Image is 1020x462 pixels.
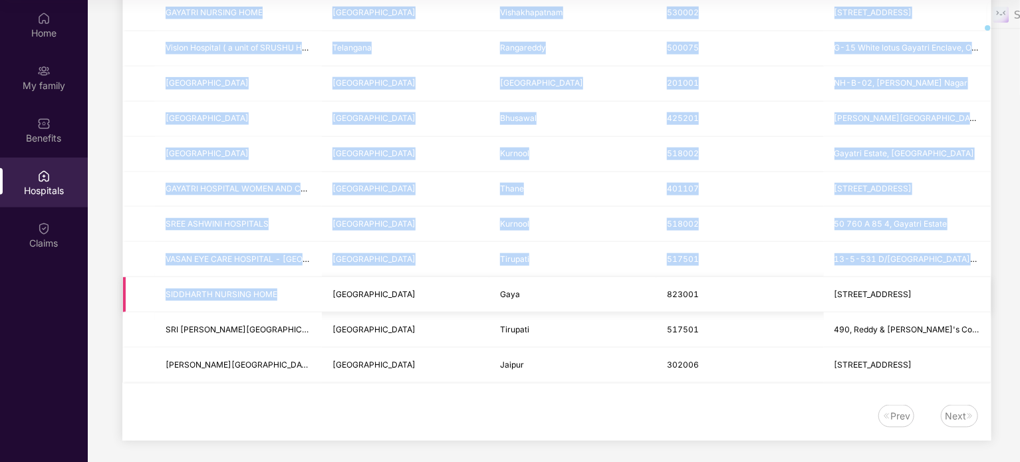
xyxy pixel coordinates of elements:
[155,31,322,66] td: Vislon Hospital ( a unit of SRUSHU Healthcare LLP)
[322,102,489,137] td: Maharashtra
[332,360,416,370] span: [GEOGRAPHIC_DATA]
[166,78,249,88] span: [GEOGRAPHIC_DATA]
[332,183,416,193] span: [GEOGRAPHIC_DATA]
[166,183,342,193] span: GAYATRI HOSPITAL WOMEN AND CHILD CARE
[37,64,51,78] img: svg+xml;base64,PHN2ZyB3aWR0aD0iMjAiIGhlaWdodD0iMjAiIHZpZXdCb3g9IjAgMCAyMCAyMCIgZmlsbD0ibm9uZSIgeG...
[155,277,322,312] td: SIDDHARTH NURSING HOME
[332,289,416,299] span: [GEOGRAPHIC_DATA]
[667,148,699,158] span: 518002
[834,219,948,229] span: 50 760 A 85 4, Gayatri Estate
[824,207,991,242] td: 50 760 A 85 4, Gayatri Estate
[824,137,991,172] td: Gayatri Estate, SBH Lane
[37,222,51,235] img: svg+xml;base64,PHN2ZyBpZD0iQ2xhaW0iIHhtbG5zPSJodHRwOi8vd3d3LnczLm9yZy8yMDAwL3N2ZyIgd2lkdGg9IjIwIi...
[890,409,910,423] div: Prev
[322,207,489,242] td: Andhra Pradesh
[824,348,991,383] td: 830, Ajmer Road, Near Jamna Diary , Gayatri Nagar, Sodala
[824,66,991,102] td: NH-B-02, Lohia Nagar
[489,348,656,383] td: Jaipur
[834,7,912,17] span: [STREET_ADDRESS]
[37,117,51,130] img: svg+xml;base64,PHN2ZyBpZD0iQmVuZWZpdHMiIHhtbG5zPSJodHRwOi8vd3d3LnczLm9yZy8yMDAwL3N2ZyIgd2lkdGg9Ij...
[667,7,699,17] span: 530002
[500,78,583,88] span: [GEOGRAPHIC_DATA]
[322,66,489,102] td: Uttar Pradesh
[489,277,656,312] td: Gaya
[882,412,890,420] img: svg+xml;base64,PHN2ZyB4bWxucz0iaHR0cDovL3d3dy53My5vcmcvMjAwMC9zdmciIHdpZHRoPSIxNiIgaGVpZ2h0PSIxNi...
[489,242,656,277] td: Tirupati
[945,409,966,423] div: Next
[966,412,974,420] img: svg+xml;base64,PHN2ZyB4bWxucz0iaHR0cDovL3d3dy53My5vcmcvMjAwMC9zdmciIHdpZHRoPSIxNiIgaGVpZ2h0PSIxNi...
[824,31,991,66] td: G-15 White lotus Gayatri Enclave, Opp. Rockwell International School Gandipet
[322,137,489,172] td: Andhra Pradesh
[155,348,322,383] td: KABRA EYE HOSPITAL
[332,113,416,123] span: [GEOGRAPHIC_DATA]
[834,324,989,334] span: 490, Reddy & [PERSON_NAME]'s Colony
[834,183,912,193] span: [STREET_ADDRESS]
[824,242,991,277] td: 13-5-531 D/11 Gayathri Towers, Tuda Office Road Tata Nagar CHITTOOR
[489,102,656,137] td: Bhusawal
[322,348,489,383] td: Rajasthan
[332,219,416,229] span: [GEOGRAPHIC_DATA]
[667,289,699,299] span: 823001
[322,172,489,207] td: Maharashtra
[166,148,249,158] span: [GEOGRAPHIC_DATA]
[166,219,269,229] span: SREE ASHWINI HOSPITALS
[166,360,315,370] span: [PERSON_NAME][GEOGRAPHIC_DATA]
[166,289,277,299] span: SIDDHARTH NURSING HOME
[667,43,699,53] span: 500075
[667,324,699,334] span: 517501
[667,183,699,193] span: 401107
[834,148,975,158] span: Gayatri Estate, [GEOGRAPHIC_DATA]
[155,102,322,137] td: ASHA HOSPITAL
[667,219,699,229] span: 518002
[667,360,699,370] span: 302006
[166,254,366,264] span: VASAN EYE CARE HOSPITAL - [GEOGRAPHIC_DATA]
[155,137,322,172] td: AMRUTHA HOSPITAL
[489,207,656,242] td: Kurnool
[824,102,991,137] td: Purushottam Road Jamner Road, Near Gayatri Shaktipith
[322,277,489,312] td: Bihar
[500,289,520,299] span: Gaya
[155,312,322,348] td: SRI LAKSHMI GAYATHRI EYE HOSPITAL
[489,172,656,207] td: Thane
[500,360,524,370] span: Jaipur
[500,7,563,17] span: Vishakhapatnam
[489,31,656,66] td: Rangareddy
[322,31,489,66] td: Telangana
[332,78,416,88] span: [GEOGRAPHIC_DATA]
[332,254,416,264] span: [GEOGRAPHIC_DATA]
[667,254,699,264] span: 517501
[37,170,51,183] img: svg+xml;base64,PHN2ZyBpZD0iSG9zcGl0YWxzIiB4bWxucz0iaHR0cDovL3d3dy53My5vcmcvMjAwMC9zdmciIHdpZHRoPS...
[155,242,322,277] td: VASAN EYE CARE HOSPITAL - TIRUPATHI
[824,172,991,207] td: A 4 101 103 Sector 4, Swaminarayan Rd
[834,289,912,299] span: [STREET_ADDRESS]
[834,78,968,88] span: NH-B-02, [PERSON_NAME] Nagar
[489,66,656,102] td: Ghaziabad
[834,360,912,370] span: [STREET_ADDRESS]
[500,324,529,334] span: Tirupati
[166,43,358,53] span: Vislon Hospital ( a unit of SRUSHU Healthcare LLP)
[155,66,322,102] td: GAYATRI HOSPITAL
[500,219,529,229] span: Kurnool
[667,113,699,123] span: 425201
[37,12,51,25] img: svg+xml;base64,PHN2ZyBpZD0iSG9tZSIgeG1sbnM9Imh0dHA6Ly93d3cudzMub3JnLzIwMDAvc3ZnIiB3aWR0aD0iMjAiIG...
[166,113,249,123] span: [GEOGRAPHIC_DATA]
[322,312,489,348] td: Andhra Pradesh
[489,137,656,172] td: Kurnool
[824,312,991,348] td: 490, Reddy & Reddy's Colony
[322,242,489,277] td: Andhra Pradesh
[155,172,322,207] td: GAYATRI HOSPITAL WOMEN AND CHILD CARE
[489,312,656,348] td: Tirupati
[500,183,524,193] span: Thane
[500,113,537,123] span: Bhusawal
[667,78,699,88] span: 201001
[500,148,529,158] span: Kurnool
[332,148,416,158] span: [GEOGRAPHIC_DATA]
[332,324,416,334] span: [GEOGRAPHIC_DATA]
[824,277,991,312] td: Green House, Road No 1, Siddharthpuri Colony, Gorakshani Road
[166,7,263,17] span: GAYATRI NURSING HOME
[332,7,416,17] span: [GEOGRAPHIC_DATA]
[166,324,329,334] span: SRI [PERSON_NAME][GEOGRAPHIC_DATA]
[332,43,372,53] span: Telangana
[500,43,546,53] span: Rangareddy
[155,207,322,242] td: SREE ASHWINI HOSPITALS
